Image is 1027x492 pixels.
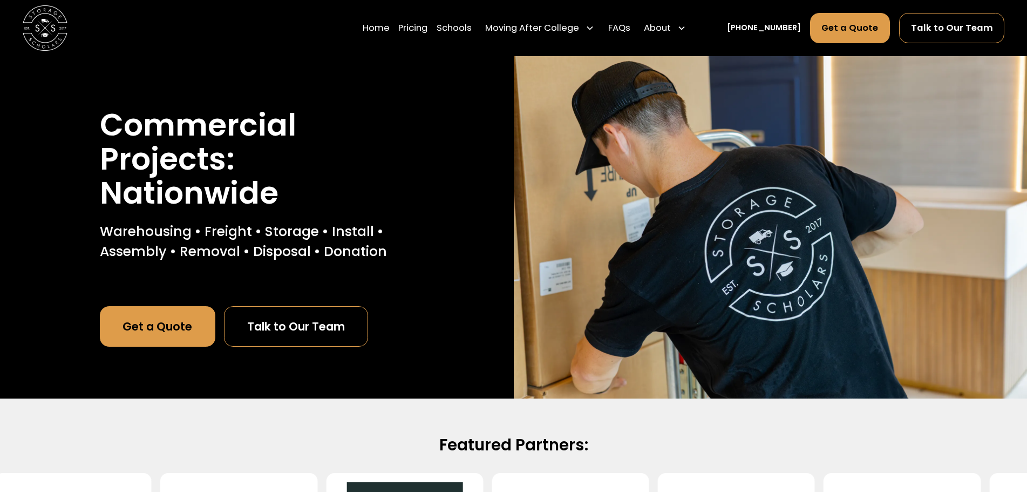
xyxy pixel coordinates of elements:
[640,12,691,44] div: About
[363,12,390,44] a: Home
[481,12,600,44] div: Moving After College
[398,12,427,44] a: Pricing
[100,221,414,262] p: Warehousing • Freight • Storage • Install • Assembly • Removal • Disposal • Donation
[437,12,472,44] a: Schools
[608,12,630,44] a: FAQs
[899,13,1005,43] a: Talk to Our Team
[23,5,67,50] img: Storage Scholars main logo
[100,306,215,347] a: Get a Quote
[224,306,368,347] a: Talk to Our Team
[485,22,579,35] div: Moving After College
[644,22,671,35] div: About
[727,22,801,34] a: [PHONE_NUMBER]
[810,13,890,43] a: Get a Quote
[100,108,414,210] h1: Commercial Projects: Nationwide
[154,435,873,455] h2: Featured Partners:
